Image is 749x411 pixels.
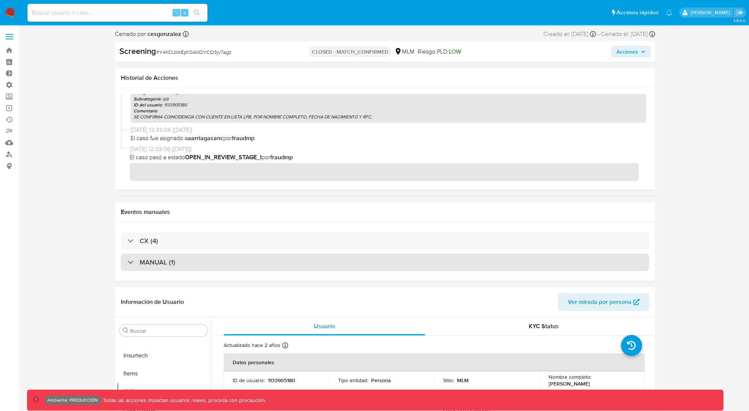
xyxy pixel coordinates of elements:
p: Actualizado hace 2 años [224,342,280,349]
span: LOW [449,47,461,56]
p: CLOSED - MATCH_CONFIRMED [309,46,391,57]
span: Acciones [617,46,638,58]
p: Tipo entidad : [338,377,368,384]
p: ID de usuario : [233,377,265,384]
b: Screening [119,45,156,57]
span: ⌥ [173,9,179,16]
span: Ver mirada por persona [568,293,632,311]
b: cesgonzalez [146,30,181,38]
h1: Información de Usuario [121,298,184,306]
h3: MANUAL (1) [140,258,175,266]
button: KYC [117,383,211,401]
div: Cerrado el: [DATE] [601,30,655,38]
span: Accesos rápidos [617,9,659,16]
p: Todas las acciones impactan usuarios reales, proceda con precaución. [101,397,266,404]
h3: CX (4) [140,237,158,245]
div: MANUAL (1) [121,254,649,271]
p: MLM [457,377,469,384]
div: MLM [394,48,415,56]
a: Notificaciones [666,9,672,16]
button: Ver mirada por persona [558,293,649,311]
button: Insurtech [117,347,211,365]
span: # Y4KCLWkEpY0AKOVCO3jv7agz [156,48,232,56]
span: s [183,9,186,16]
span: Riesgo PLD: [418,48,461,56]
p: leidy.martinez@mercadolibre.com.co [690,9,733,16]
p: [PERSON_NAME] [549,380,590,387]
div: Creado el: [DATE] [543,30,596,38]
a: Salir [735,9,743,16]
button: Buscar [123,327,129,333]
th: Datos personales [224,353,645,371]
input: Buscar usuario o caso... [27,8,208,18]
button: Items [117,365,211,383]
div: CX (4) [121,232,649,250]
span: Usuario [314,322,335,330]
p: Ambiente: PRODUCCIÓN [47,399,98,402]
p: Persona [371,377,391,384]
button: Acciones [611,46,651,58]
p: Nombre completo : [549,374,591,380]
input: Buscar [130,327,205,334]
span: Cerrado por [115,30,181,38]
button: search-icon [189,7,205,18]
span: KYC Status [529,322,559,330]
p: Sitio : [443,377,454,384]
h1: Eventos manuales [121,208,649,216]
span: - [597,30,599,38]
p: 1133905180 [268,377,295,384]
